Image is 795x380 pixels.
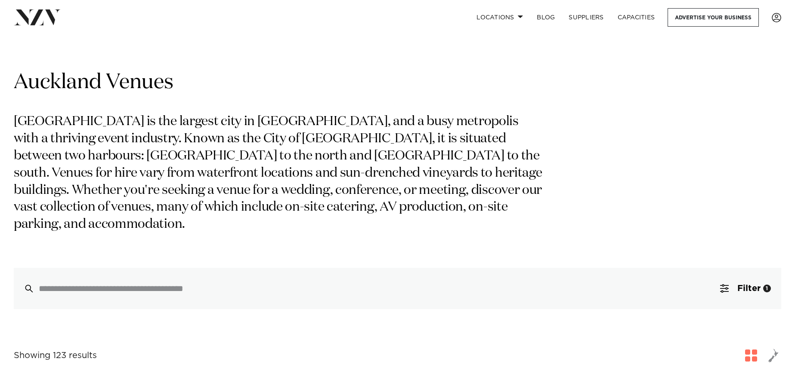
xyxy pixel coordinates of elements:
[470,8,530,27] a: Locations
[668,8,759,27] a: Advertise your business
[611,8,662,27] a: Capacities
[737,284,761,293] span: Filter
[562,8,610,27] a: SUPPLIERS
[763,285,771,292] div: 1
[14,349,97,362] div: Showing 123 results
[14,69,781,96] h1: Auckland Venues
[14,113,546,233] p: [GEOGRAPHIC_DATA] is the largest city in [GEOGRAPHIC_DATA], and a busy metropolis with a thriving...
[710,268,781,309] button: Filter1
[530,8,562,27] a: BLOG
[14,9,61,25] img: nzv-logo.png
